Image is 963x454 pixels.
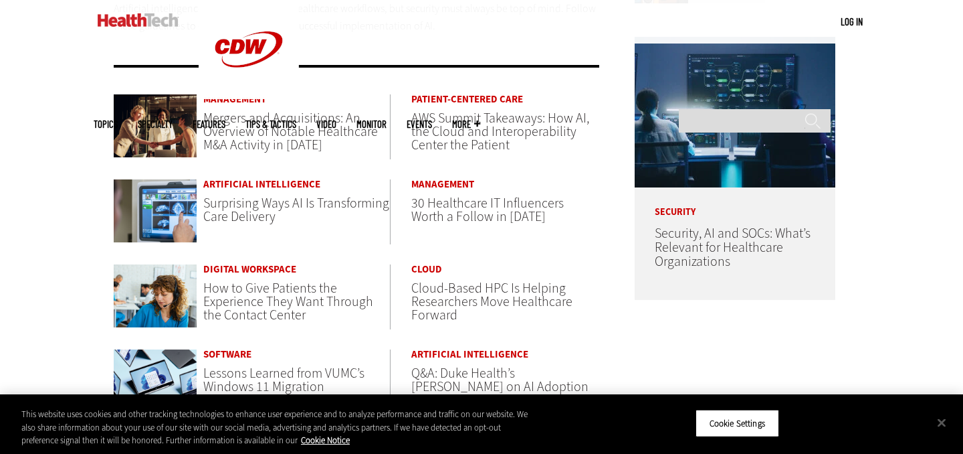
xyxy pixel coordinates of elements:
a: Video [316,119,336,129]
a: Artificial Intelligence [411,350,599,360]
a: Digital Workspace [203,264,390,275]
a: Tips & Tactics [245,119,296,129]
a: How to Give Patients the Experience They Want Through the Contact Center [203,279,373,324]
button: Close [927,408,956,437]
a: Patient-Centered Care [411,94,599,104]
img: Nurse speaking to patient via phone [114,264,197,327]
a: MonITor [356,119,387,129]
a: Cloud-Based HPC Is Helping Researchers Move Healthcare Forward [411,279,572,324]
a: Log in [841,15,863,27]
a: More information about your privacy [301,435,350,446]
p: Security [635,187,835,217]
a: AWS Summit Takeaways: How AI, the Cloud and Interoperability Center the Patient [411,109,589,154]
a: Software [203,350,390,360]
div: This website uses cookies and other tracking technologies to enhance user experience and to analy... [21,408,530,447]
a: 30 Healthcare IT Influencers Worth a Follow in [DATE] [411,194,564,226]
a: Cloud [411,264,599,275]
img: Xray machine in hospital [114,179,197,242]
span: Specialty [138,119,173,129]
img: security team in high-tech computer room [635,37,835,187]
span: Topics [94,119,118,129]
button: Cookie Settings [695,409,779,437]
a: Management [411,179,599,190]
a: CDW [199,88,299,102]
a: Artificial Intelligence [203,179,390,190]
span: More [452,119,480,129]
img: Several laptops with Windows 11 branding [114,350,197,412]
a: Surprising Ways AI Is Transforming Care Delivery [203,194,389,226]
a: Features [193,119,225,129]
img: Home [98,13,179,27]
a: Events [407,119,432,129]
div: User menu [841,15,863,29]
a: Q&A: Duke Health’s [PERSON_NAME] on AI Adoption and the Organization’s Copilot Implementation [411,364,588,423]
a: Lessons Learned from VUMC’s Windows 11 Migration [203,364,364,396]
a: Security, AI and SOCs: What’s Relevant for Healthcare Organizations [655,224,811,271]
